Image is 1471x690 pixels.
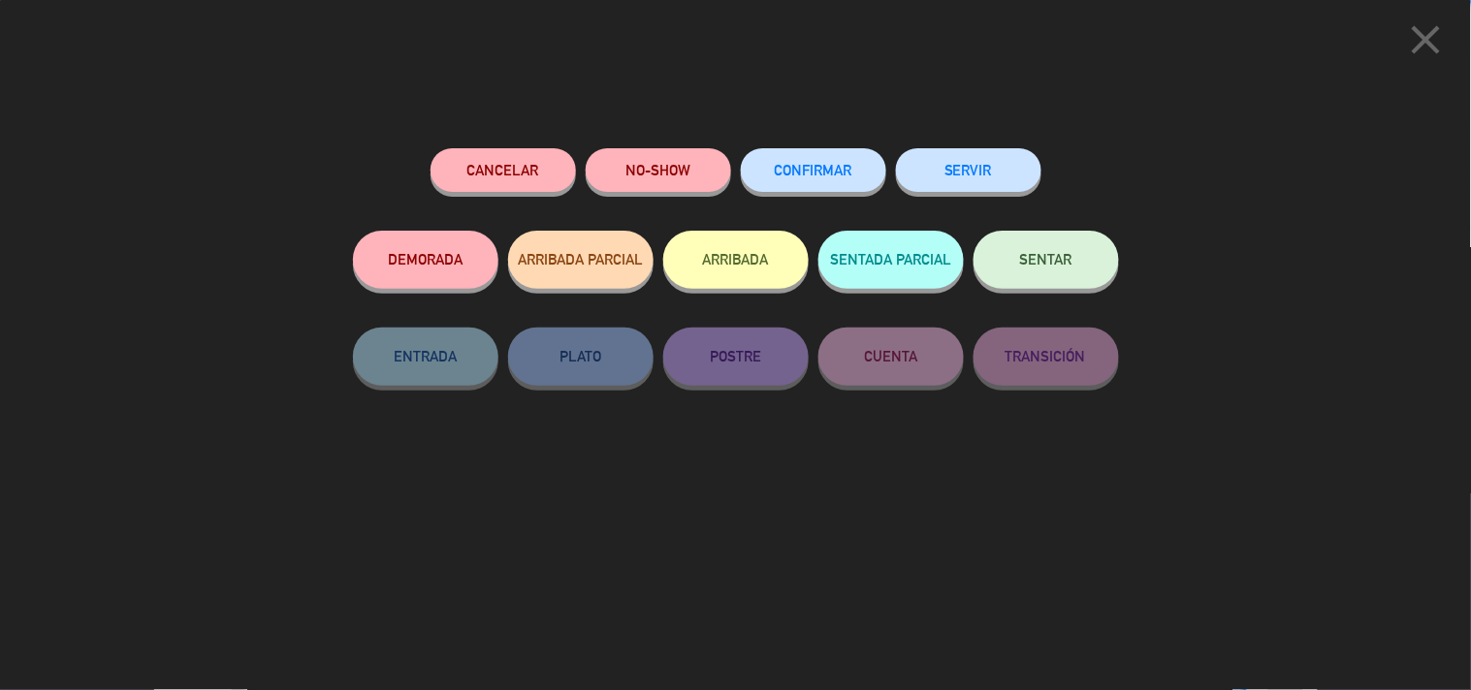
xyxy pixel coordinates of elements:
[818,231,964,289] button: SENTADA PARCIAL
[508,231,654,289] button: ARRIBADA PARCIAL
[1020,251,1072,267] span: SENTAR
[896,148,1041,192] button: SERVIR
[353,328,498,386] button: ENTRADA
[775,162,852,178] span: CONFIRMAR
[1396,15,1456,72] button: close
[431,148,576,192] button: Cancelar
[508,328,654,386] button: PLATO
[974,231,1119,289] button: SENTAR
[818,328,964,386] button: CUENTA
[586,148,731,192] button: NO-SHOW
[741,148,886,192] button: CONFIRMAR
[353,231,498,289] button: DEMORADA
[974,328,1119,386] button: TRANSICIÓN
[518,251,643,267] span: ARRIBADA PARCIAL
[663,231,809,289] button: ARRIBADA
[663,328,809,386] button: POSTRE
[1402,16,1451,64] i: close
